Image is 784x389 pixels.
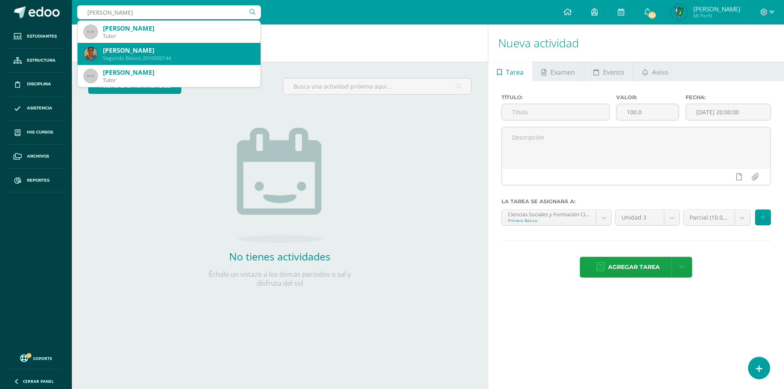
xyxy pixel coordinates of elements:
[198,249,361,263] h2: No tienes actividades
[283,78,471,94] input: Busca una actividad próxima aquí...
[103,55,254,62] div: Segundo Básico 2016000144
[7,169,65,193] a: Reportes
[693,5,740,13] span: [PERSON_NAME]
[671,4,687,20] img: 1b281a8218983e455f0ded11b96ffc56.png
[84,47,97,60] img: 4ddf585ceafa27cc78d1728623d946bf.png
[33,356,52,361] span: Soporte
[608,257,660,277] span: Agregar tarea
[27,57,56,64] span: Estructura
[27,177,49,184] span: Reportes
[488,62,532,81] a: Tarea
[550,62,575,82] span: Examen
[7,73,65,97] a: Disciplina
[508,210,590,218] div: Ciencias Sociales y Formación Ciudadana e Interculturalidad 'D'
[103,77,254,84] div: Tutor
[502,104,610,120] input: Título
[501,198,771,205] label: La tarea se asignará a:
[533,62,584,81] a: Examen
[84,25,97,38] img: 45x45
[103,24,254,33] div: [PERSON_NAME]
[27,153,49,160] span: Archivos
[7,24,65,49] a: Estudiantes
[198,270,361,288] p: Échale un vistazo a los demás períodos o sal y disfruta del sol
[615,210,679,225] a: Unidad 3
[27,81,51,87] span: Disciplina
[616,94,679,100] label: Valor:
[617,104,678,120] input: Puntos máximos
[103,33,254,40] div: Tutor
[23,378,54,384] span: Cerrar panel
[77,5,261,19] input: Busca un usuario...
[27,105,52,111] span: Asistencia
[27,129,53,136] span: Mis cursos
[693,12,740,19] span: Mi Perfil
[684,210,750,225] a: Parcial (10.0%)
[27,33,57,40] span: Estudiantes
[686,94,771,100] label: Fecha:
[7,49,65,73] a: Estructura
[652,62,668,82] span: Aviso
[498,24,774,62] h1: Nueva actividad
[584,62,633,81] a: Evento
[10,352,62,363] a: Soporte
[686,104,771,120] input: Fecha de entrega
[103,46,254,55] div: [PERSON_NAME]
[603,62,624,82] span: Evento
[103,68,254,77] div: [PERSON_NAME]
[690,210,728,225] span: Parcial (10.0%)
[7,144,65,169] a: Archivos
[621,210,658,225] span: Unidad 3
[7,96,65,120] a: Asistencia
[84,69,97,82] img: 45x45
[237,128,323,243] img: no_activities.png
[502,210,611,225] a: Ciencias Sociales y Formación Ciudadana e Interculturalidad 'D'Primero Básico
[508,218,590,223] div: Primero Básico
[633,62,677,81] a: Aviso
[501,94,610,100] label: Título:
[7,120,65,144] a: Mis cursos
[82,24,478,62] h1: Actividades
[648,11,657,20] span: 525
[506,62,523,82] span: Tarea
